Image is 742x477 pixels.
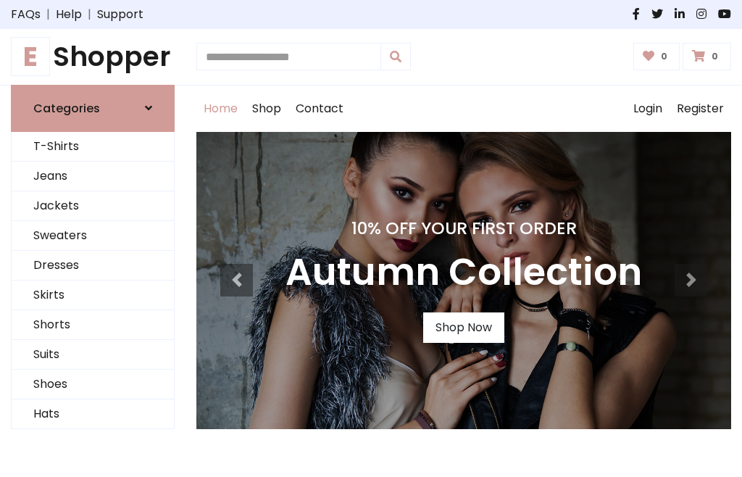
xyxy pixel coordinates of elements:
span: | [82,6,97,23]
a: Sweaters [12,221,174,251]
span: 0 [657,50,671,63]
h4: 10% Off Your First Order [285,218,642,238]
a: Support [97,6,143,23]
span: E [11,37,50,76]
a: Shoes [12,370,174,399]
a: Home [196,86,245,132]
a: 0 [633,43,680,70]
a: Shorts [12,310,174,340]
a: Register [670,86,731,132]
a: Jeans [12,162,174,191]
a: Shop Now [423,312,504,343]
a: Shop [245,86,288,132]
a: T-Shirts [12,132,174,162]
a: EShopper [11,41,175,73]
a: Skirts [12,281,174,310]
a: Contact [288,86,351,132]
a: Suits [12,340,174,370]
h1: Shopper [11,41,175,73]
h6: Categories [33,101,100,115]
a: 0 [683,43,731,70]
span: 0 [708,50,722,63]
a: Categories [11,85,175,132]
a: Dresses [12,251,174,281]
span: | [41,6,56,23]
a: Login [626,86,670,132]
a: Help [56,6,82,23]
a: Hats [12,399,174,429]
h3: Autumn Collection [285,250,642,295]
a: Jackets [12,191,174,221]
a: FAQs [11,6,41,23]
